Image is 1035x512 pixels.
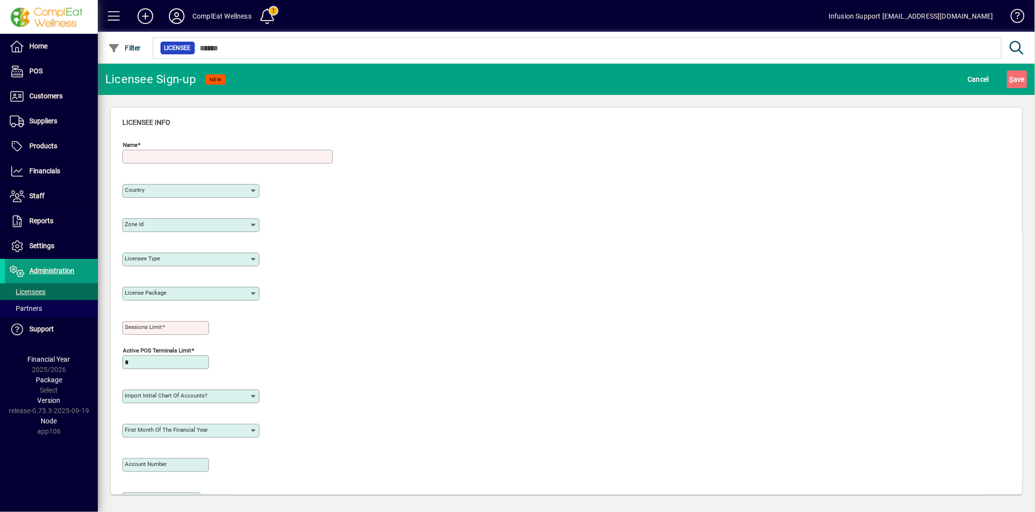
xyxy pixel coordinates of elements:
a: Licensees [5,283,98,300]
span: Reports [29,217,53,225]
mat-label: Licensee Type [125,255,160,262]
mat-label: Name [123,141,138,148]
a: Customers [5,84,98,109]
span: Licensee [164,43,191,53]
a: Products [5,134,98,159]
a: POS [5,59,98,84]
a: Staff [5,184,98,209]
mat-label: Import initial Chart of Accounts? [125,392,207,399]
span: Package [36,376,62,384]
span: POS [29,67,43,75]
a: Financials [5,159,98,184]
span: Financials [29,167,60,175]
span: Version [38,396,61,404]
span: Administration [29,267,74,275]
span: Licensee Info [122,118,170,126]
span: Suppliers [29,117,57,125]
div: ComplEat Wellness [192,8,252,24]
a: Knowledge Base [1003,2,1023,34]
mat-label: Country [125,186,144,193]
span: Products [29,142,57,150]
div: Infusion Support [EMAIL_ADDRESS][DOMAIN_NAME] [828,8,993,24]
button: Filter [106,39,143,57]
button: Profile [161,7,192,25]
a: Suppliers [5,109,98,134]
div: Licensee Sign-up [105,71,196,87]
mat-label: Zone Id [125,221,144,228]
mat-label: Account number [125,461,167,467]
span: Customers [29,92,63,100]
mat-label: First month of the financial year [125,426,208,433]
span: Support [29,325,54,333]
span: Home [29,42,47,50]
a: Support [5,317,98,342]
span: NEW [209,76,222,83]
span: Licensees [10,288,46,296]
a: Reports [5,209,98,233]
a: Partners [5,300,98,317]
button: Add [130,7,161,25]
mat-label: Sessions Limit [125,324,162,330]
span: Node [41,417,57,425]
span: Cancel [968,71,989,87]
mat-label: License Package [125,289,166,296]
span: Filter [108,44,141,52]
button: Save [1007,70,1027,88]
span: Financial Year [28,355,70,363]
span: ave [1010,71,1025,87]
span: Partners [10,304,42,312]
span: Staff [29,192,45,200]
mat-label: Active POS Terminals Limit [123,347,191,354]
button: Cancel [966,70,992,88]
span: S [1010,75,1013,83]
a: Settings [5,234,98,258]
span: Settings [29,242,54,250]
a: Home [5,34,98,59]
